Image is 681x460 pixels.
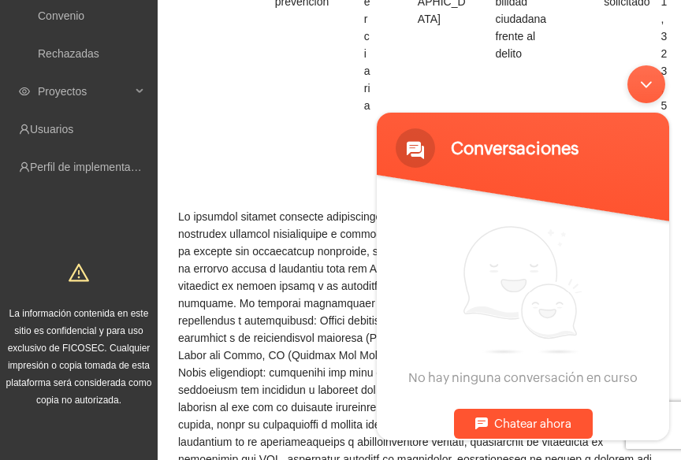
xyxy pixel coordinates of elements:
span: eye [19,86,30,97]
a: Usuarios [30,123,73,135]
span: warning [69,262,89,283]
span: La información contenida en este sitio es confidencial y para uso exclusivo de FICOSEC. Cualquier... [6,308,152,406]
span: Proyectos [38,76,131,107]
a: Convenio [38,9,84,22]
iframe: SalesIQ Chatwindow [369,57,677,448]
a: Perfil de implementadora [30,161,153,173]
a: Rechazadas [38,47,99,60]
